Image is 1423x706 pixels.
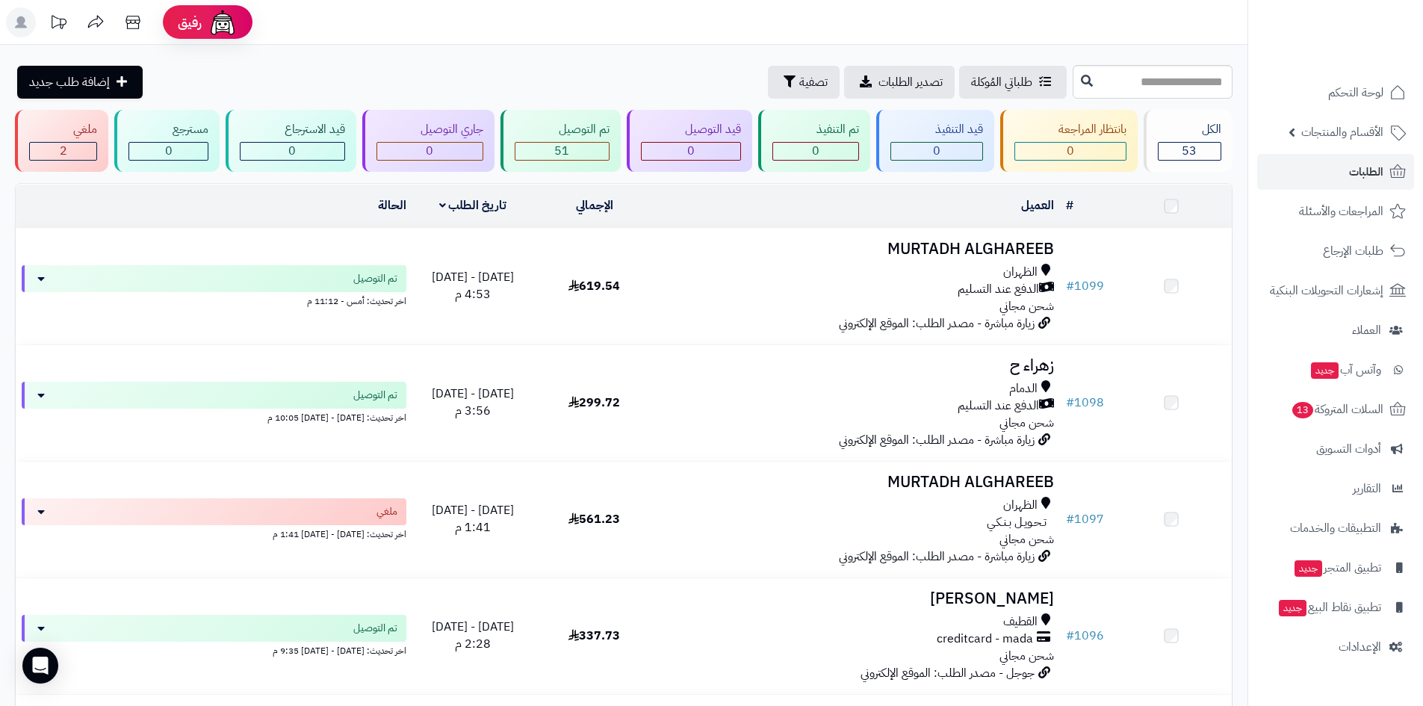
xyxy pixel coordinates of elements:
span: شحن مجاني [999,647,1054,665]
span: طلبات الإرجاع [1323,241,1383,261]
span: 0 [288,142,296,160]
span: المراجعات والأسئلة [1299,201,1383,222]
span: 53 [1182,142,1197,160]
span: وآتس آب [1309,359,1381,380]
span: 0 [687,142,695,160]
div: 0 [241,143,344,160]
span: تطبيق المتجر [1293,557,1381,578]
span: التطبيقات والخدمات [1290,518,1381,539]
div: 0 [129,143,208,160]
span: جوجل - مصدر الطلب: الموقع الإلكتروني [861,664,1035,682]
span: 337.73 [568,627,620,645]
span: إشعارات التحويلات البنكية [1270,280,1383,301]
span: الطلبات [1349,161,1383,182]
div: 51 [515,143,609,160]
a: #1097 [1066,510,1104,528]
a: #1098 [1066,394,1104,412]
a: مسترجع 0 [111,110,223,172]
a: طلباتي المُوكلة [959,66,1067,99]
span: ملغي [376,504,397,519]
span: العملاء [1352,320,1381,341]
a: تطبيق المتجرجديد [1257,550,1414,586]
span: إضافة طلب جديد [29,73,110,91]
span: تصفية [799,73,828,91]
span: القطيف [1003,613,1038,631]
span: جديد [1295,560,1322,577]
a: التقارير [1257,471,1414,507]
span: تـحـويـل بـنـكـي [987,514,1047,531]
span: التقارير [1353,478,1381,499]
div: 0 [1015,143,1126,160]
span: شحن مجاني [999,530,1054,548]
span: [DATE] - [DATE] 2:28 م [432,618,514,653]
span: # [1066,394,1074,412]
div: اخر تحديث: [DATE] - [DATE] 9:35 م [22,642,406,657]
a: العميل [1021,196,1054,214]
div: تم التنفيذ [772,121,859,138]
span: الإعدادات [1339,637,1381,657]
span: شحن مجاني [999,297,1054,315]
button: تصفية [768,66,840,99]
span: شحن مجاني [999,414,1054,432]
span: الدمام [1009,380,1038,397]
span: 0 [165,142,173,160]
a: التطبيقات والخدمات [1257,510,1414,546]
div: الكل [1158,121,1221,138]
span: تصدير الطلبات [878,73,943,91]
span: [DATE] - [DATE] 1:41 م [432,501,514,536]
span: زيارة مباشرة - مصدر الطلب: الموقع الإلكتروني [839,548,1035,566]
span: [DATE] - [DATE] 4:53 م [432,268,514,303]
span: [DATE] - [DATE] 3:56 م [432,385,514,420]
h3: [PERSON_NAME] [661,590,1054,607]
span: 2 [60,142,67,160]
a: إشعارات التحويلات البنكية [1257,273,1414,309]
div: قيد الاسترجاع [240,121,344,138]
span: 299.72 [568,394,620,412]
div: ملغي [29,121,97,138]
span: # [1066,627,1074,645]
a: وآتس آبجديد [1257,352,1414,388]
img: logo-2.png [1321,25,1409,57]
span: جديد [1311,362,1339,379]
a: #1096 [1066,627,1104,645]
div: جاري التوصيل [376,121,483,138]
span: 0 [1067,142,1074,160]
a: ملغي 2 [12,110,111,172]
span: الأقسام والمنتجات [1301,122,1383,143]
span: الدفع عند التسليم [958,281,1039,298]
div: 0 [773,143,858,160]
a: #1099 [1066,277,1104,295]
div: اخر تحديث: [DATE] - [DATE] 10:05 م [22,409,406,424]
span: 561.23 [568,510,620,528]
a: # [1066,196,1073,214]
span: 51 [554,142,569,160]
div: اخر تحديث: [DATE] - [DATE] 1:41 م [22,525,406,541]
span: الدفع عند التسليم [958,397,1039,415]
span: زيارة مباشرة - مصدر الطلب: الموقع الإلكتروني [839,431,1035,449]
a: الحالة [378,196,406,214]
a: تصدير الطلبات [844,66,955,99]
a: بانتظار المراجعة 0 [997,110,1141,172]
a: جاري التوصيل 0 [359,110,497,172]
span: لوحة التحكم [1328,82,1383,103]
span: 0 [426,142,433,160]
a: لوحة التحكم [1257,75,1414,111]
a: المراجعات والأسئلة [1257,193,1414,229]
span: # [1066,510,1074,528]
span: رفيق [178,13,202,31]
span: زيارة مباشرة - مصدر الطلب: الموقع الإلكتروني [839,315,1035,332]
div: Open Intercom Messenger [22,648,58,684]
a: أدوات التسويق [1257,431,1414,467]
a: قيد التنفيذ 0 [873,110,996,172]
span: 619.54 [568,277,620,295]
img: ai-face.png [208,7,238,37]
span: جديد [1279,600,1306,616]
div: قيد التوصيل [641,121,741,138]
span: الظهران [1003,264,1038,281]
a: تم التنفيذ 0 [755,110,873,172]
a: إضافة طلب جديد [17,66,143,99]
a: قيد الاسترجاع 0 [223,110,359,172]
span: creditcard - mada [937,631,1033,648]
div: تم التوصيل [515,121,610,138]
div: 0 [377,143,483,160]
